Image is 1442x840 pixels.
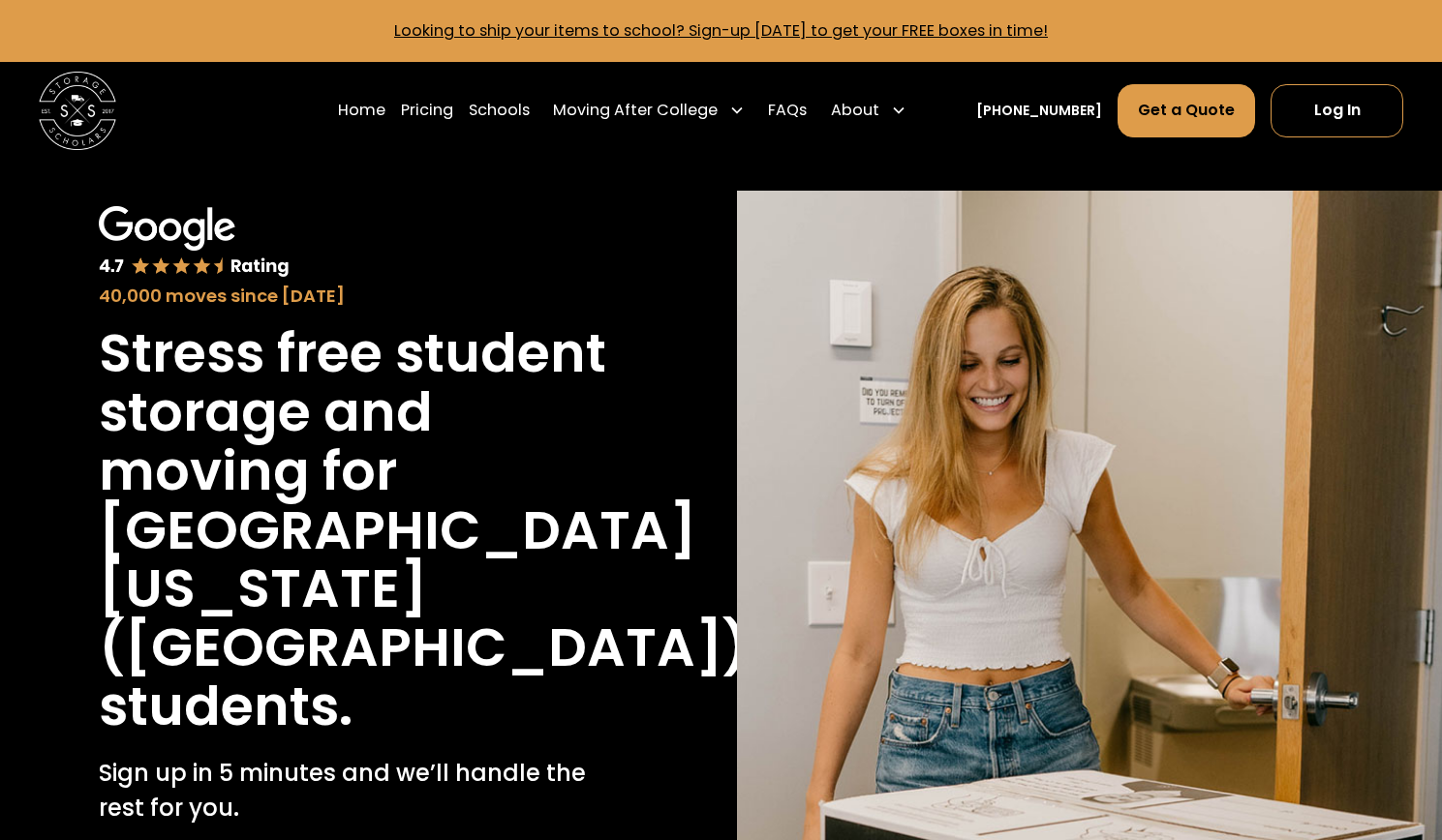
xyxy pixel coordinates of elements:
[99,501,749,677] h1: [GEOGRAPHIC_DATA][US_STATE] ([GEOGRAPHIC_DATA])
[99,756,607,825] p: Sign up in 5 minutes and we’ll handle the rest for you.
[469,83,530,137] a: Schools
[401,83,453,137] a: Pricing
[99,324,607,500] h1: Stress free student storage and moving for
[768,83,807,137] a: FAQs
[394,19,1048,42] a: Looking to ship your items to school? Sign-up [DATE] to get your FREE boxes in time!
[553,99,718,122] div: Moving After College
[831,99,879,122] div: About
[99,206,290,279] img: Google 4.7 star rating
[99,677,353,736] h1: students.
[99,283,607,309] div: 40,000 moves since [DATE]
[976,101,1102,121] a: [PHONE_NUMBER]
[1271,84,1403,136] a: Log In
[1118,84,1255,136] a: Get a Quote
[338,83,385,137] a: Home
[39,72,116,149] img: Storage Scholars main logo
